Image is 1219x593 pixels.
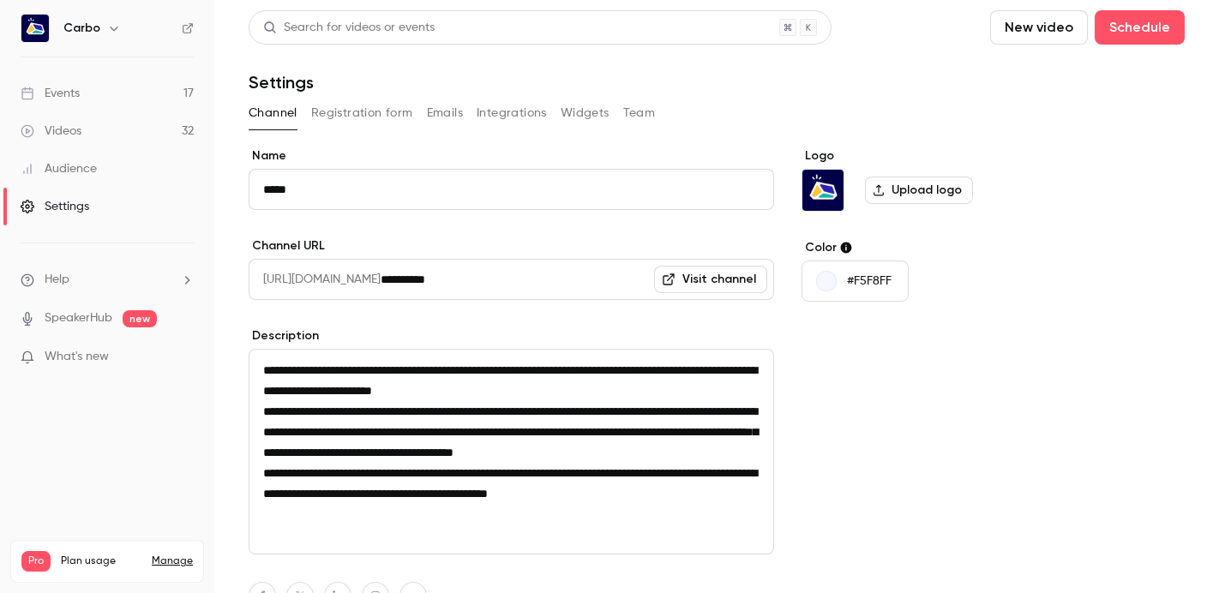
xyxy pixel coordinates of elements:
label: Upload logo [865,177,973,204]
li: help-dropdown-opener [21,271,194,289]
iframe: Noticeable Trigger [173,350,194,365]
button: Emails [427,99,463,127]
a: SpeakerHub [45,309,112,327]
span: Plan usage [61,554,141,568]
p: #F5F8FF [847,273,892,290]
div: Audience [21,160,97,177]
button: Schedule [1095,10,1185,45]
button: Team [623,99,656,127]
img: Carbo [21,15,49,42]
span: [URL][DOMAIN_NAME] [249,259,381,300]
span: What's new [45,348,109,366]
button: New video [990,10,1088,45]
a: Manage [152,554,193,568]
a: Visit channel [654,266,767,293]
button: Channel [249,99,297,127]
h6: Carbo [63,20,100,37]
button: Registration form [311,99,413,127]
div: Videos [21,123,81,140]
label: Description [249,327,774,344]
span: new [123,310,157,327]
div: Events [21,85,80,102]
div: Search for videos or events [263,19,435,37]
button: #F5F8FF [802,261,909,302]
label: Name [249,147,774,165]
button: Widgets [561,99,609,127]
button: Integrations [477,99,547,127]
img: Carbo [802,170,844,211]
span: Pro [21,551,51,572]
label: Color [802,239,1065,256]
span: Help [45,271,69,289]
label: Channel URL [249,237,774,255]
h1: Settings [249,72,314,93]
label: Logo [802,147,1065,165]
div: Settings [21,198,89,215]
